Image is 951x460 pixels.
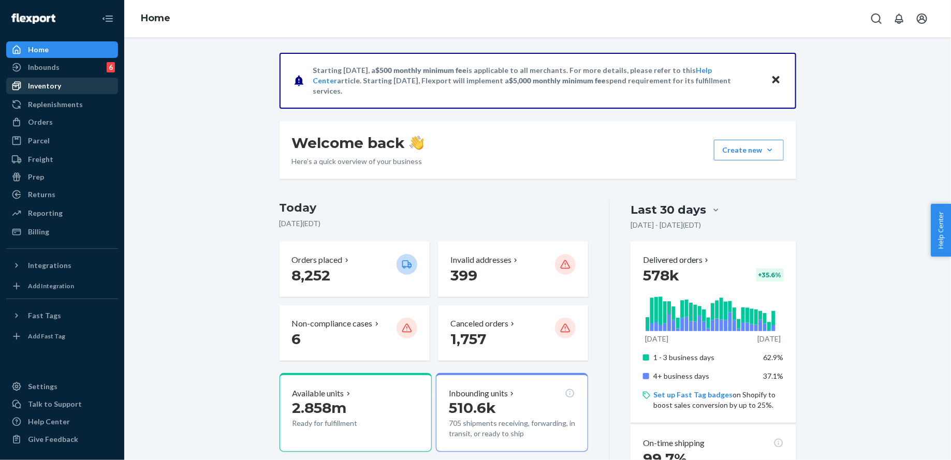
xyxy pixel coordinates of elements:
p: [DATE] [645,334,668,344]
div: Fast Tags [28,310,61,321]
a: Set up Fast Tag badges [653,390,733,399]
p: Non-compliance cases [292,318,373,330]
p: 1 - 3 business days [653,352,755,363]
div: + 35.6 % [756,269,784,281]
a: Replenishments [6,96,118,113]
div: Prep [28,172,44,182]
div: Parcel [28,136,50,146]
button: Open Search Box [866,8,887,29]
span: 578k [643,266,679,284]
div: Give Feedback [28,434,78,444]
div: Integrations [28,260,71,271]
a: Orders [6,114,118,130]
p: Invalid addresses [450,254,511,266]
button: Open notifications [889,8,910,29]
a: Home [6,41,118,58]
h1: Welcome back [292,133,424,152]
div: Inbounds [28,62,60,72]
button: Inbounding units510.6k705 shipments receiving, forwarding, in transit, or ready to ship [436,373,588,452]
button: Give Feedback [6,431,118,448]
div: Billing [28,227,49,237]
a: Add Integration [6,278,118,294]
span: 2.858m [292,399,347,417]
button: Orders placed 8,252 [280,242,430,297]
a: Talk to Support [6,396,118,412]
p: 4+ business days [653,371,755,381]
div: Settings [28,381,57,392]
a: Settings [6,378,118,395]
p: Available units [292,388,344,399]
a: Home [141,12,170,24]
a: Inventory [6,78,118,94]
p: [DATE] ( EDT ) [280,218,589,229]
div: Reporting [28,208,63,218]
p: On-time shipping [643,437,705,449]
div: Orders [28,117,53,127]
h3: Today [280,200,589,216]
button: Non-compliance cases 6 [280,305,430,361]
div: Talk to Support [28,399,82,409]
div: 6 [107,62,115,72]
button: Available units2.858mReady for fulfillment [280,373,432,452]
p: Here’s a quick overview of your business [292,156,424,167]
span: $5,000 monthly minimum fee [509,76,606,85]
p: [DATE] [757,334,781,344]
button: Close [769,73,783,88]
a: Help Center [6,413,118,430]
a: Freight [6,151,118,168]
p: [DATE] - [DATE] ( EDT ) [631,220,701,230]
button: Invalid addresses 399 [438,242,588,297]
span: 510.6k [449,399,496,417]
p: Ready for fulfillment [292,418,388,428]
ol: breadcrumbs [133,4,179,34]
div: Returns [28,189,55,200]
span: 399 [450,266,477,284]
img: hand-wave emoji [409,136,424,150]
p: Starting [DATE], a is applicable to all merchants. For more details, please refer to this article... [313,65,761,96]
a: Inbounds6 [6,59,118,76]
div: Add Fast Tag [28,332,65,340]
p: Canceled orders [450,318,508,330]
p: on Shopify to boost sales conversion by up to 25%. [653,390,783,410]
button: Help Center [931,204,951,257]
p: Orders placed [292,254,343,266]
a: Parcel [6,132,118,149]
a: Add Fast Tag [6,328,118,345]
div: Add Integration [28,281,74,290]
div: Help Center [28,417,70,427]
div: Inventory [28,81,61,91]
button: Close Navigation [97,8,118,29]
button: Create new [714,140,784,160]
button: Canceled orders 1,757 [438,305,588,361]
div: Freight [28,154,53,165]
p: 705 shipments receiving, forwarding, in transit, or ready to ship [449,418,575,439]
p: Inbounding units [449,388,508,399]
button: Fast Tags [6,307,118,324]
a: Billing [6,224,118,240]
a: Returns [6,186,118,203]
span: 37.1% [764,372,784,380]
img: Flexport logo [11,13,55,24]
a: Reporting [6,205,118,221]
button: Delivered orders [643,254,711,266]
span: 1,757 [450,330,486,348]
div: Last 30 days [631,202,706,218]
span: 8,252 [292,266,331,284]
div: Replenishments [28,99,83,110]
span: 62.9% [764,353,784,362]
button: Open account menu [912,8,932,29]
a: Prep [6,169,118,185]
button: Integrations [6,257,118,274]
span: 6 [292,330,301,348]
div: Home [28,44,49,55]
span: $500 monthly minimum fee [376,66,467,75]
